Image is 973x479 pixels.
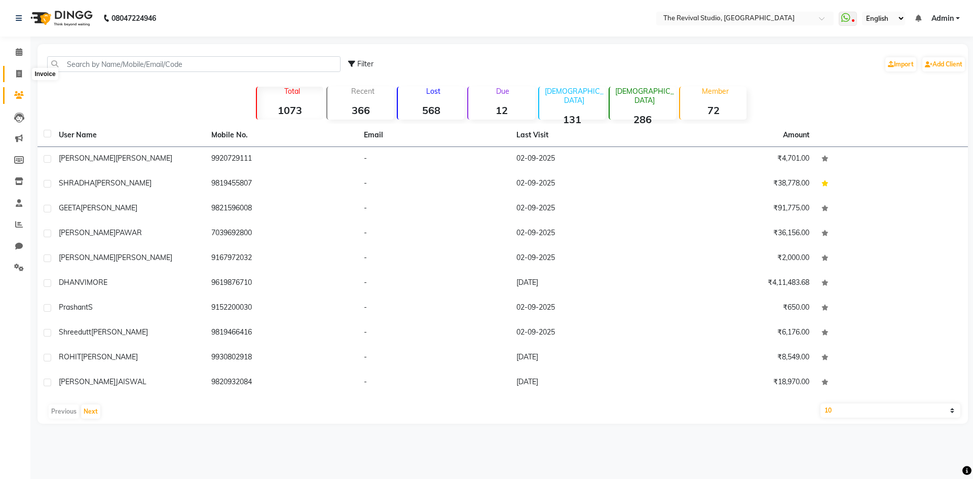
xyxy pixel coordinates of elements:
[59,327,91,337] span: Shreedutt
[358,197,510,222] td: -
[358,147,510,172] td: -
[331,87,394,96] p: Recent
[663,147,815,172] td: ₹4,701.00
[59,352,81,361] span: ROHIT
[510,246,663,271] td: 02-09-2025
[59,203,81,212] span: GEETA
[59,228,116,237] span: [PERSON_NAME]
[111,4,156,32] b: 08047224946
[205,321,358,346] td: 9819466416
[663,321,815,346] td: ₹6,176.00
[358,246,510,271] td: -
[257,104,323,117] strong: 1073
[510,197,663,222] td: 02-09-2025
[510,172,663,197] td: 02-09-2025
[358,124,510,147] th: Email
[777,124,815,146] th: Amount
[205,124,358,147] th: Mobile No.
[398,104,464,117] strong: 568
[510,147,663,172] td: 02-09-2025
[684,87,746,96] p: Member
[663,271,815,296] td: ₹4,11,483.68
[510,296,663,321] td: 02-09-2025
[663,222,815,246] td: ₹36,156.00
[205,222,358,246] td: 7039692800
[116,253,172,262] span: [PERSON_NAME]
[663,246,815,271] td: ₹2,000.00
[205,172,358,197] td: 9819455807
[91,327,148,337] span: [PERSON_NAME]
[510,371,663,395] td: [DATE]
[358,346,510,371] td: -
[327,104,394,117] strong: 366
[205,197,358,222] td: 9821596008
[931,13,954,24] span: Admin
[543,87,606,105] p: [DEMOGRAPHIC_DATA]
[261,87,323,96] p: Total
[610,113,676,126] strong: 286
[81,352,138,361] span: [PERSON_NAME]
[81,203,137,212] span: [PERSON_NAME]
[663,296,815,321] td: ₹650.00
[614,87,676,105] p: [DEMOGRAPHIC_DATA]
[59,178,95,188] span: SHRADHA
[205,271,358,296] td: 9619876710
[205,371,358,395] td: 9820932084
[357,59,373,68] span: Filter
[53,124,205,147] th: User Name
[59,278,87,287] span: DHANVI
[205,246,358,271] td: 9167972032
[358,296,510,321] td: -
[59,377,116,386] span: [PERSON_NAME]
[358,271,510,296] td: -
[358,371,510,395] td: -
[470,87,535,96] p: Due
[32,68,58,80] div: Invoice
[510,346,663,371] td: [DATE]
[116,228,142,237] span: PAWAR
[59,154,116,163] span: [PERSON_NAME]
[663,172,815,197] td: ₹38,778.00
[205,296,358,321] td: 9152200030
[680,104,746,117] strong: 72
[663,346,815,371] td: ₹8,549.00
[205,147,358,172] td: 9920729111
[358,172,510,197] td: -
[663,197,815,222] td: ₹91,775.00
[87,278,107,287] span: MORE
[116,377,146,386] span: JAISWAL
[59,303,88,312] span: Prashant
[88,303,93,312] span: S
[663,371,815,395] td: ₹18,970.00
[885,57,916,71] a: Import
[510,321,663,346] td: 02-09-2025
[922,57,965,71] a: Add Client
[510,271,663,296] td: [DATE]
[59,253,116,262] span: [PERSON_NAME]
[358,222,510,246] td: -
[510,124,663,147] th: Last Visit
[47,56,341,72] input: Search by Name/Mobile/Email/Code
[402,87,464,96] p: Lost
[510,222,663,246] td: 02-09-2025
[539,113,606,126] strong: 131
[358,321,510,346] td: -
[116,154,172,163] span: [PERSON_NAME]
[81,404,100,419] button: Next
[26,4,95,32] img: logo
[205,346,358,371] td: 9930802918
[95,178,152,188] span: [PERSON_NAME]
[468,104,535,117] strong: 12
